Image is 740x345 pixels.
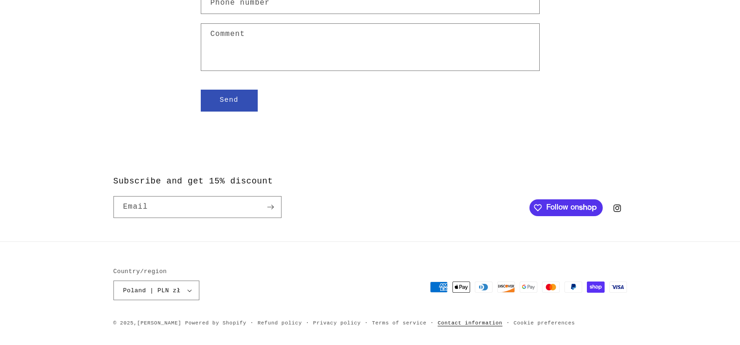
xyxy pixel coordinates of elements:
a: Privacy policy [313,319,361,328]
h2: Country/region [113,267,199,276]
h2: Subscribe and get 15% discount [113,176,525,187]
a: [PERSON_NAME] [137,320,182,326]
a: Cookie preferences [514,319,575,328]
span: Poland | PLN zł [123,286,181,296]
a: Contact information [437,319,502,328]
button: Send [201,90,258,112]
button: Subscribe [261,196,281,218]
small: © 2025, [113,320,182,326]
a: Terms of service [372,319,427,328]
a: Refund policy [258,319,302,328]
button: Poland | PLN zł [113,281,199,300]
a: Powered by Shopify [185,320,246,326]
